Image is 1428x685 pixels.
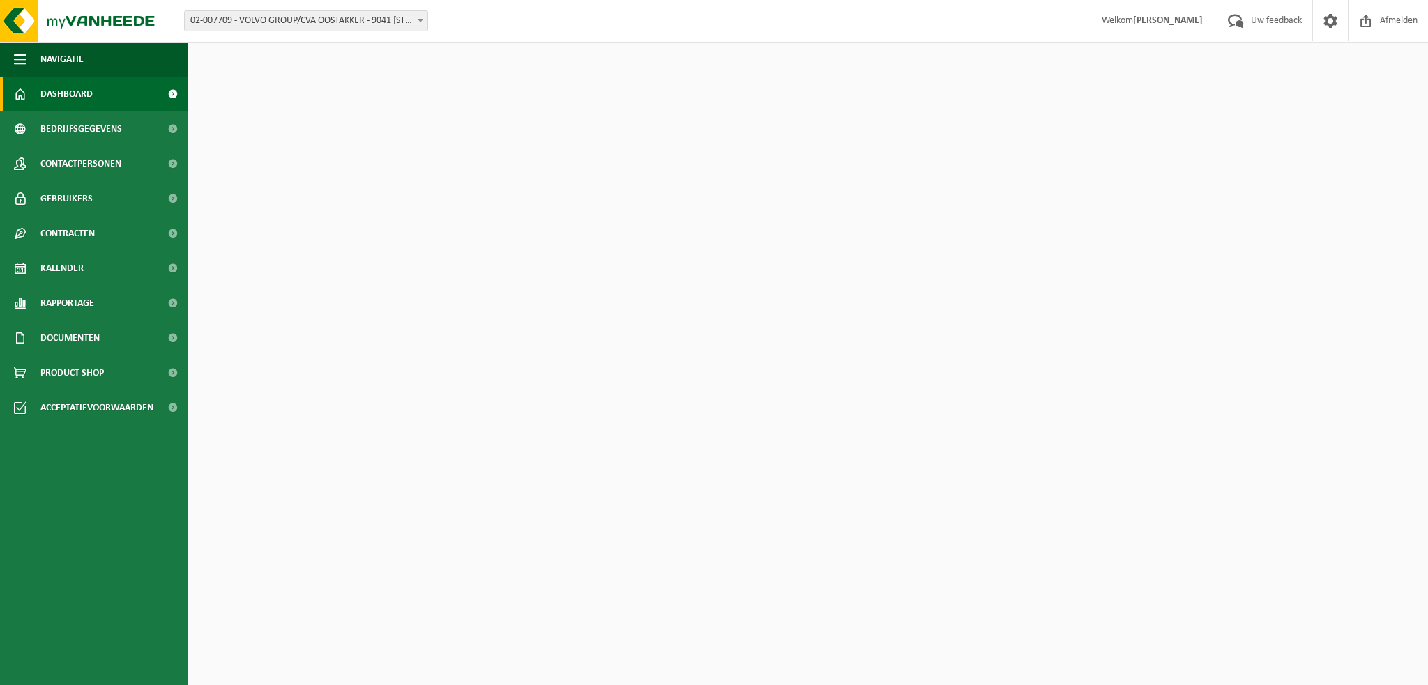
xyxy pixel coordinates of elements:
[40,216,95,251] span: Contracten
[40,77,93,111] span: Dashboard
[40,42,84,77] span: Navigatie
[184,10,428,31] span: 02-007709 - VOLVO GROUP/CVA OOSTAKKER - 9041 OOSTAKKER, SMALLEHEERWEG 31
[40,181,93,216] span: Gebruikers
[40,321,100,355] span: Documenten
[40,390,153,425] span: Acceptatievoorwaarden
[1133,15,1203,26] strong: [PERSON_NAME]
[185,11,427,31] span: 02-007709 - VOLVO GROUP/CVA OOSTAKKER - 9041 OOSTAKKER, SMALLEHEERWEG 31
[40,286,94,321] span: Rapportage
[40,111,122,146] span: Bedrijfsgegevens
[40,355,104,390] span: Product Shop
[40,146,121,181] span: Contactpersonen
[40,251,84,286] span: Kalender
